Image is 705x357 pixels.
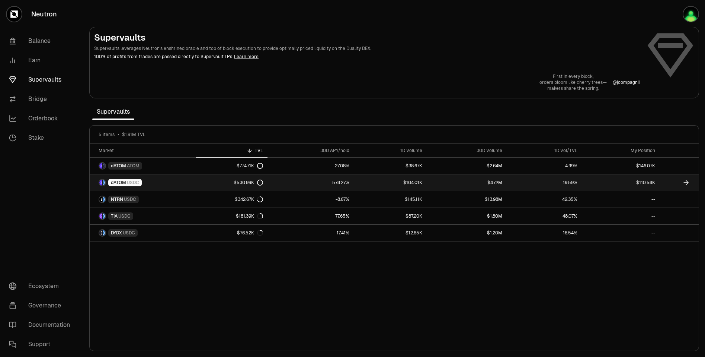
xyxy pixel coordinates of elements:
span: USDC [123,230,135,236]
p: makers share the spring. [539,85,607,91]
a: 27.08% [267,158,354,174]
p: @ jcompagni1 [613,79,641,85]
div: 1D Volume [358,148,422,154]
a: $4.72M [427,174,507,191]
a: Earn [3,51,80,70]
a: NTRN LogoUSDC LogoNTRNUSDC [90,191,196,208]
div: $76.52K [237,230,263,236]
div: $181.39K [236,213,263,219]
a: $2.64M [427,158,507,174]
img: NTRN Logo [99,196,102,202]
h2: Supervaults [94,32,641,44]
a: $13.98M [427,191,507,208]
div: 1D Vol/TVL [511,148,577,154]
a: $181.39K [196,208,267,224]
a: Stake [3,128,80,148]
span: DYDX [111,230,122,236]
a: $76.52K [196,225,267,241]
img: USDC Logo [103,230,105,236]
span: TIA [111,213,118,219]
img: dATOM Logo [99,163,102,169]
a: $1.20M [427,225,507,241]
a: 16.54% [507,225,582,241]
a: Bridge [3,89,80,109]
span: dATOM [111,180,126,186]
a: TIA LogoUSDC LogoTIAUSDC [90,208,196,224]
a: 4.99% [507,158,582,174]
a: Balance [3,31,80,51]
a: -- [582,225,660,241]
a: $12.65K [354,225,427,241]
a: Governance [3,296,80,315]
a: 42.35% [507,191,582,208]
a: dATOM LogoATOM LogodATOMATOM [90,158,196,174]
span: USDC [127,180,139,186]
a: Orderbook [3,109,80,128]
img: ATOM Logo [103,163,105,169]
a: Ecosystem [3,277,80,296]
a: $530.99K [196,174,267,191]
p: 100% of profits from trades are passed directly to Supervault LPs. [94,53,641,60]
a: $774.71K [196,158,267,174]
a: $342.67K [196,191,267,208]
div: $530.99K [234,180,263,186]
p: First in every block, [539,73,607,79]
a: -- [582,191,660,208]
p: orders bloom like cherry trees— [539,79,607,85]
a: 19.59% [507,174,582,191]
span: USDC [118,213,131,219]
div: $774.71K [237,163,263,169]
a: Support [3,335,80,354]
a: 578.27% [267,174,354,191]
img: dATOM Logo [99,180,102,186]
a: Learn more [234,54,259,60]
a: $87.20K [354,208,427,224]
div: My Position [586,148,655,154]
span: 5 items [99,132,115,138]
span: NTRN [111,196,123,202]
div: 30D APY/hold [272,148,349,154]
p: Supervaults leverages Neutron's enshrined oracle and top of block execution to provide optimally ... [94,45,641,52]
div: 30D Volume [431,148,502,154]
a: $145.11K [354,191,427,208]
a: -8.67% [267,191,354,208]
div: $342.67K [235,196,263,202]
a: $1.80M [427,208,507,224]
a: 17.41% [267,225,354,241]
a: dATOM LogoUSDC LogodATOMUSDC [90,174,196,191]
a: Documentation [3,315,80,335]
span: ATOM [127,163,140,169]
a: @jcompagni1 [613,79,641,85]
a: 77.65% [267,208,354,224]
a: $104.01K [354,174,427,191]
span: dATOM [111,163,126,169]
span: USDC [124,196,136,202]
img: USDC Logo [103,213,105,219]
img: brainKID [683,7,698,22]
div: Market [99,148,192,154]
a: $38.67K [354,158,427,174]
img: TIA Logo [99,213,102,219]
div: TVL [201,148,263,154]
img: DYDX Logo [99,230,102,236]
img: USDC Logo [103,180,105,186]
a: DYDX LogoUSDC LogoDYDXUSDC [90,225,196,241]
a: 48.07% [507,208,582,224]
a: $110.58K [582,174,660,191]
a: $146.07K [582,158,660,174]
span: Supervaults [92,104,134,119]
img: USDC Logo [103,196,105,202]
a: First in every block,orders bloom like cherry trees—makers share the spring. [539,73,607,91]
a: -- [582,208,660,224]
span: $1.91M TVL [122,132,145,138]
a: Supervaults [3,70,80,89]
